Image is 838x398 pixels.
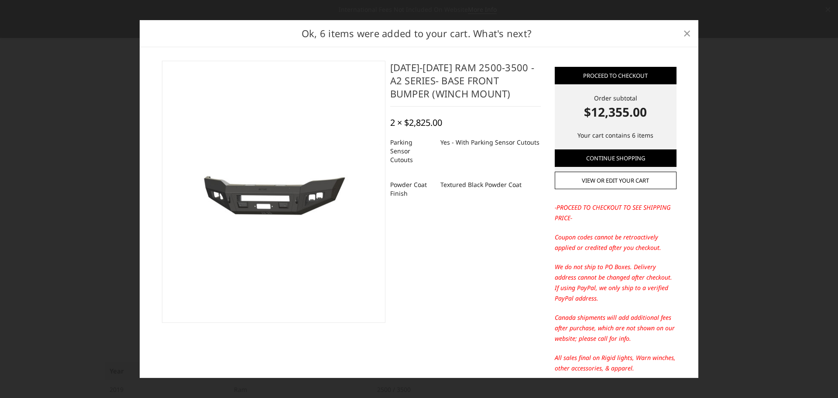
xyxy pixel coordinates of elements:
[555,232,677,253] p: Coupon codes cannot be retroactively applied or credited after you checkout.
[555,130,677,141] p: Your cart contains 6 items
[154,26,680,41] h2: Ok, 6 items were added to your cart. What's next?
[680,26,694,40] a: Close
[555,149,677,167] a: Continue Shopping
[390,135,434,168] dt: Parking Sensor Cutouts
[390,118,442,128] div: 2 × $2,825.00
[390,61,541,107] h4: [DATE]-[DATE] Ram 2500-3500 - A2 Series- Base Front Bumper (winch mount)
[167,144,381,239] img: 2019-2025 Ram 2500-3500 - A2 Series- Base Front Bumper (winch mount)
[555,202,677,223] p: -PROCEED TO CHECKOUT TO SEE SHIPPING PRICE-
[555,312,677,344] p: Canada shipments will add additional fees after purchase, which are not shown on our website; ple...
[555,172,677,189] a: View or edit your cart
[440,177,522,193] dd: Textured Black Powder Coat
[555,93,677,121] div: Order subtotal
[555,353,677,374] p: All sales final on Rigid lights, Warn winches, other accessories, & apparel.
[555,262,677,304] p: We do not ship to PO Boxes. Delivery address cannot be changed after checkout. If using PayPal, w...
[683,24,691,42] span: ×
[794,356,838,398] iframe: Chat Widget
[555,67,677,84] a: Proceed to checkout
[555,103,677,121] strong: $12,355.00
[390,177,434,201] dt: Powder Coat Finish
[440,135,539,150] dd: Yes - With Parking Sensor Cutouts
